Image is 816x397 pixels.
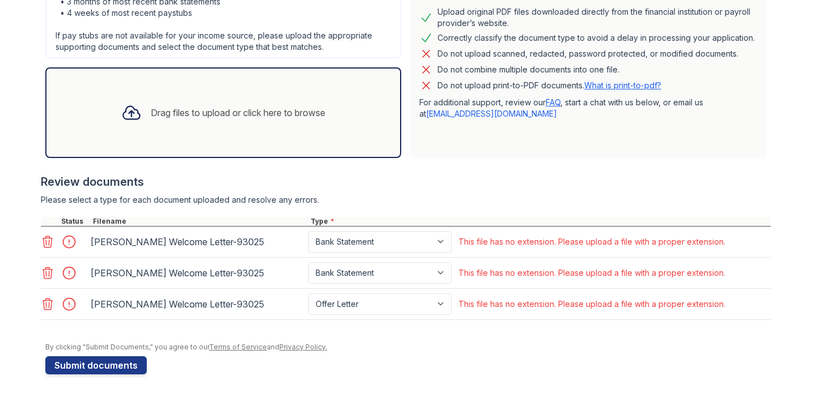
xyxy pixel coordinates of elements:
[91,295,304,313] div: [PERSON_NAME] Welcome Letter-93025
[45,356,147,374] button: Submit documents
[437,47,738,61] div: Do not upload scanned, redacted, password protected, or modified documents.
[279,343,327,351] a: Privacy Policy.
[426,109,557,118] a: [EMAIL_ADDRESS][DOMAIN_NAME]
[91,233,304,251] div: [PERSON_NAME] Welcome Letter-93025
[437,6,757,29] div: Upload original PDF files downloaded directly from the financial institution or payroll provider’...
[209,343,267,351] a: Terms of Service
[437,80,661,91] p: Do not upload print-to-PDF documents.
[458,236,725,247] div: This file has no extension. Please upload a file with a proper extension.
[41,194,771,206] div: Please select a type for each document uploaded and resolve any errors.
[584,80,661,90] a: What is print-to-pdf?
[59,217,91,226] div: Status
[91,264,304,282] div: [PERSON_NAME] Welcome Letter-93025
[308,217,771,226] div: Type
[91,217,308,226] div: Filename
[437,63,619,76] div: Do not combine multiple documents into one file.
[546,97,560,107] a: FAQ
[458,298,725,310] div: This file has no extension. Please upload a file with a proper extension.
[41,174,771,190] div: Review documents
[45,343,771,352] div: By clicking "Submit Documents," you agree to our and
[458,267,725,279] div: This file has no extension. Please upload a file with a proper extension.
[419,97,757,119] p: For additional support, review our , start a chat with us below, or email us at
[151,106,325,119] div: Drag files to upload or click here to browse
[437,31,755,45] div: Correctly classify the document type to avoid a delay in processing your application.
